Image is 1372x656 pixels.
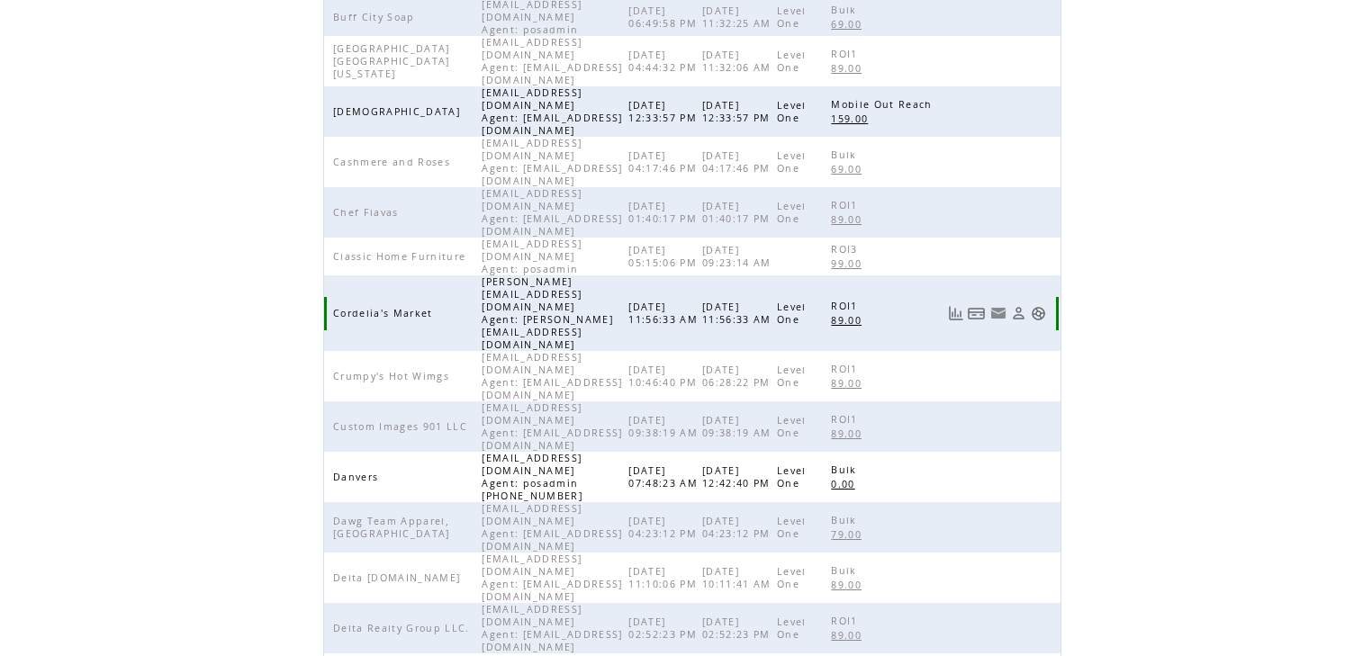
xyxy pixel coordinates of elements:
span: [DATE] 04:44:32 PM [628,49,701,74]
span: Level One [777,414,807,439]
a: 89.00 [831,60,871,76]
a: Resend welcome email to this user [990,305,1006,321]
span: 69.00 [831,18,866,31]
span: Buff City Soap [333,11,420,23]
span: [DATE] 09:38:19 AM [702,414,776,439]
span: Delta [DOMAIN_NAME] [333,571,465,584]
span: ROI1 [831,363,862,375]
a: 159.00 [831,111,877,126]
a: 69.00 [831,161,871,176]
span: [EMAIL_ADDRESS][DOMAIN_NAME] Agent: [EMAIL_ADDRESS][DOMAIN_NAME] [482,351,622,401]
span: Delta Realty Group LLC. [333,622,474,634]
span: [DATE] 10:46:40 PM [628,364,701,389]
span: [EMAIL_ADDRESS][DOMAIN_NAME] Agent: [EMAIL_ADDRESS][DOMAIN_NAME] [482,86,622,137]
span: Level One [777,200,807,225]
span: Bulk [831,463,861,476]
span: [DATE] 05:15:06 PM [628,244,701,269]
span: [GEOGRAPHIC_DATA] [GEOGRAPHIC_DATA] [US_STATE] [333,42,450,80]
span: 89.00 [831,427,866,440]
span: [PERSON_NAME][EMAIL_ADDRESS][DOMAIN_NAME] Agent: [PERSON_NAME][EMAIL_ADDRESS][DOMAIN_NAME] [482,275,613,351]
span: [DATE] 01:40:17 PM [628,200,701,225]
span: [DATE] 04:23:12 PM [628,515,701,540]
span: [EMAIL_ADDRESS][DOMAIN_NAME] Agent: [EMAIL_ADDRESS][DOMAIN_NAME] [482,502,622,553]
span: [DATE] 12:33:57 PM [628,99,701,124]
span: [DATE] 06:49:58 PM [628,4,701,30]
span: Level One [777,301,807,326]
span: ROI1 [831,615,862,627]
span: [EMAIL_ADDRESS][DOMAIN_NAME] Agent: posadmin [PHONE_NUMBER] [482,452,587,502]
span: Level One [777,616,807,641]
span: [DATE] 04:17:46 PM [702,149,775,175]
span: [DATE] 12:33:57 PM [702,99,775,124]
a: View Profile [1011,306,1026,321]
span: [DATE] 11:56:33 AM [702,301,776,326]
a: 99.00 [831,256,871,271]
span: Cashmere and Roses [333,156,455,168]
span: Level One [777,99,807,124]
span: [EMAIL_ADDRESS][DOMAIN_NAME] Agent: [EMAIL_ADDRESS][DOMAIN_NAME] [482,603,622,653]
span: [DATE] 04:23:12 PM [702,515,775,540]
a: 89.00 [831,375,871,391]
a: 69.00 [831,16,871,31]
span: [DATE] 09:23:14 AM [702,244,776,269]
span: [EMAIL_ADDRESS][DOMAIN_NAME] Agent: [EMAIL_ADDRESS][DOMAIN_NAME] [482,187,622,238]
span: 69.00 [831,163,866,175]
span: Bulk [831,4,861,16]
span: ROI1 [831,413,862,426]
a: Support [1031,306,1046,321]
span: [DATE] 11:32:06 AM [702,49,776,74]
span: 79.00 [831,528,866,541]
a: 89.00 [831,627,871,643]
span: Level One [777,4,807,30]
span: ROI1 [831,48,862,60]
a: 79.00 [831,526,871,542]
span: Level One [777,49,807,74]
span: [DATE] 06:28:22 PM [702,364,775,389]
span: 89.00 [831,579,866,591]
span: [DATE] 11:10:06 PM [628,565,701,590]
span: Dawg Team Apparel,[GEOGRAPHIC_DATA] [333,515,455,540]
span: [DATE] 09:38:19 AM [628,414,702,439]
span: [DATE] 01:40:17 PM [702,200,775,225]
span: ROI1 [831,199,862,211]
span: Crumpy's Hot Wimgs [333,370,454,382]
span: 89.00 [831,213,866,226]
span: [DATE] 12:42:40 PM [702,464,775,490]
a: View Usage [948,306,963,321]
span: [EMAIL_ADDRESS][DOMAIN_NAME] Agent: [EMAIL_ADDRESS][DOMAIN_NAME] [482,553,622,603]
span: [EMAIL_ADDRESS][DOMAIN_NAME] Agent: [EMAIL_ADDRESS][DOMAIN_NAME] [482,36,622,86]
span: 99.00 [831,257,866,270]
span: [DATE] 04:17:46 PM [628,149,701,175]
span: Level One [777,515,807,540]
span: Bulk [831,564,861,577]
span: [EMAIL_ADDRESS][DOMAIN_NAME] Agent: [EMAIL_ADDRESS][DOMAIN_NAME] [482,401,622,452]
span: Level One [777,565,807,590]
span: [DATE] 10:11:41 AM [702,565,776,590]
a: View Bills [968,306,986,321]
span: [DATE] 11:32:25 AM [702,4,776,30]
a: 89.00 [831,211,871,227]
span: 89.00 [831,377,866,390]
span: 159.00 [831,112,872,125]
span: Bulk [831,514,861,526]
span: [DATE] 11:56:33 AM [628,301,702,326]
a: 89.00 [831,312,871,328]
span: 89.00 [831,62,866,75]
span: ROI3 [831,243,862,256]
span: Chef Flavas [333,206,403,219]
span: 0.00 [831,478,859,490]
span: Classic Home Furniture [333,250,470,263]
span: [EMAIL_ADDRESS][DOMAIN_NAME] Agent: [EMAIL_ADDRESS][DOMAIN_NAME] [482,137,622,187]
span: Level One [777,149,807,175]
span: Level One [777,464,807,490]
span: Cordelia's Market [333,307,438,319]
span: Level One [777,364,807,389]
span: ROI1 [831,300,862,312]
span: [DATE] 07:48:23 AM [628,464,702,490]
span: Mobile Out Reach [831,98,936,111]
span: Custom Images 901 LLC [333,420,472,433]
span: [EMAIL_ADDRESS][DOMAIN_NAME] Agent: posadmin [482,238,582,275]
span: Danvers [333,471,383,483]
span: [DATE] 02:52:23 PM [702,616,775,641]
a: 89.00 [831,426,871,441]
